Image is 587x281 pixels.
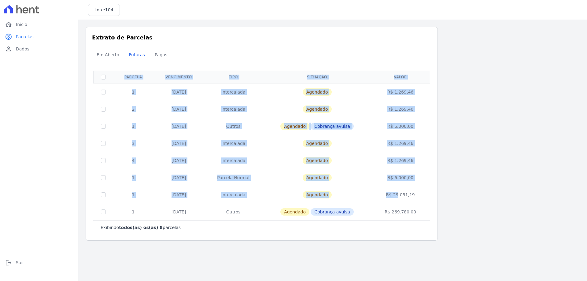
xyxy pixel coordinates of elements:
[153,186,204,203] td: [DATE]
[153,203,204,220] td: [DATE]
[280,208,309,216] span: Agendado
[113,203,153,220] td: 1
[113,83,153,101] td: 1
[372,169,429,186] td: R$ 6.000,00
[204,83,263,101] td: Intercalada
[204,101,263,118] td: Intercalada
[303,88,332,96] span: Agendado
[101,224,181,231] p: Exibindo parcelas
[151,49,171,61] span: Pagas
[204,169,263,186] td: Parcela Normal
[153,135,204,152] td: [DATE]
[113,118,153,135] td: 1
[280,123,309,130] span: Agendado
[372,83,429,101] td: R$ 1.269,46
[372,203,429,220] td: R$ 269.780,00
[2,257,76,269] a: logoutSair
[150,47,172,63] a: Pagas
[204,203,263,220] td: Outros
[124,47,150,63] a: Futuras
[263,71,372,83] th: Situação
[372,118,429,135] td: R$ 6.000,00
[113,71,153,83] th: Parcela
[93,49,123,61] span: Em Aberto
[113,152,153,169] td: 4
[204,152,263,169] td: Intercalada
[153,101,204,118] td: [DATE]
[303,140,332,147] span: Agendado
[204,135,263,152] td: Intercalada
[119,225,163,230] b: todos(as) os(as) 8
[372,152,429,169] td: R$ 1.269,46
[92,47,124,63] a: Em Aberto
[16,260,24,266] span: Sair
[372,101,429,118] td: R$ 1.269,46
[153,118,204,135] td: [DATE]
[204,118,263,135] td: Outros
[16,21,27,28] span: Início
[303,157,332,164] span: Agendado
[311,123,354,130] span: Cobrança avulsa
[113,186,153,203] td: 1
[92,33,431,42] h3: Extrato de Parcelas
[153,169,204,186] td: [DATE]
[204,71,263,83] th: Tipo
[303,191,332,198] span: Agendado
[153,71,204,83] th: Vencimento
[2,31,76,43] a: paidParcelas
[113,169,153,186] td: 1
[153,152,204,169] td: [DATE]
[94,7,113,13] h3: Lote:
[5,33,12,40] i: paid
[372,135,429,152] td: R$ 1.269,46
[5,259,12,266] i: logout
[303,174,332,181] span: Agendado
[5,21,12,28] i: home
[153,83,204,101] td: [DATE]
[125,49,149,61] span: Futuras
[372,186,429,203] td: R$ 29.051,19
[2,43,76,55] a: personDados
[16,34,34,40] span: Parcelas
[303,105,332,113] span: Agendado
[204,186,263,203] td: Intercalada
[311,208,354,216] span: Cobrança avulsa
[113,135,153,152] td: 3
[105,7,113,12] span: 104
[16,46,29,52] span: Dados
[2,18,76,31] a: homeInício
[113,101,153,118] td: 2
[372,71,429,83] th: Valor
[5,45,12,53] i: person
